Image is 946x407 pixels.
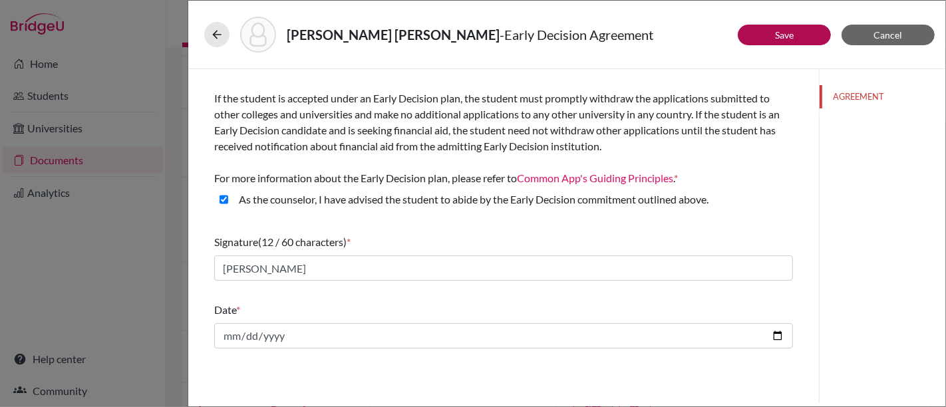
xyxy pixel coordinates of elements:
[500,27,653,43] span: - Early Decision Agreement
[517,172,673,184] a: Common App's Guiding Principles
[214,303,236,316] span: Date
[820,85,945,108] button: AGREEMENT
[239,192,709,207] label: As the counselor, I have advised the student to abide by the Early Decision commitment outlined a...
[214,92,780,184] span: If the student is accepted under an Early Decision plan, the student must promptly withdraw the a...
[214,235,258,248] span: Signature
[258,235,347,248] span: (12 / 60 characters)
[287,27,500,43] strong: [PERSON_NAME] [PERSON_NAME]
